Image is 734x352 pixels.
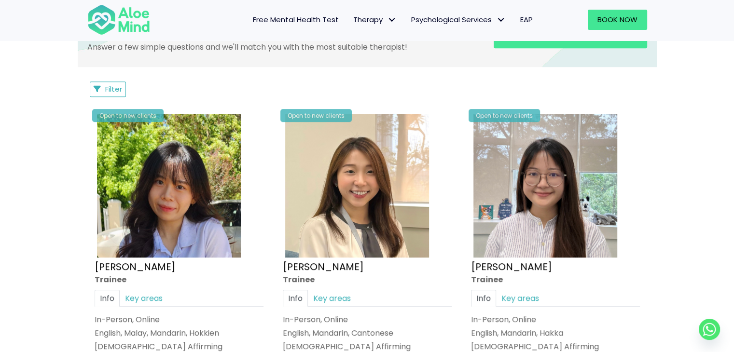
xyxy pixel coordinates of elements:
span: Free Mental Health Test [253,14,339,25]
div: In-Person, Online [283,314,452,325]
p: English, Malay, Mandarin, Hokkien [95,327,263,338]
p: English, Mandarin, Cantonese [283,327,452,338]
span: Filter [105,84,122,94]
span: Psychological Services: submenu [494,13,508,27]
span: Therapy [353,14,397,25]
img: IMG_1660 – Tracy Kwah [285,114,429,257]
a: Key areas [496,290,544,307]
a: Book Now [588,10,647,30]
a: [PERSON_NAME] [95,259,176,273]
a: EAP [513,10,540,30]
a: Key areas [120,290,168,307]
div: Trainee [471,273,640,284]
span: Book Now [597,14,637,25]
div: In-Person, Online [471,314,640,325]
button: Filter Listings [90,81,126,97]
div: Trainee [95,273,263,284]
div: Open to new clients [280,109,352,122]
a: Info [283,290,308,307]
img: Aloe Mind Profile Pic – Christie Yong Kar Xin [97,114,241,257]
div: Trainee [283,273,452,284]
a: TherapyTherapy: submenu [346,10,404,30]
img: Aloe mind Logo [87,4,150,36]
div: [DEMOGRAPHIC_DATA] Affirming [95,341,263,352]
div: In-Person, Online [95,314,263,325]
a: Psychological ServicesPsychological Services: submenu [404,10,513,30]
a: Key areas [308,290,356,307]
p: English, Mandarin, Hakka [471,327,640,338]
span: EAP [520,14,533,25]
img: IMG_3049 – Joanne Lee [473,114,617,257]
div: [DEMOGRAPHIC_DATA] Affirming [283,341,452,352]
span: Psychological Services [411,14,506,25]
div: Open to new clients [469,109,540,122]
div: [DEMOGRAPHIC_DATA] Affirming [471,341,640,352]
nav: Menu [163,10,540,30]
a: Info [95,290,120,307]
a: Info [471,290,496,307]
a: [PERSON_NAME] [283,259,364,273]
p: Answer a few simple questions and we'll match you with the most suitable therapist! [87,41,479,53]
a: Free Mental Health Test [246,10,346,30]
a: [PERSON_NAME] [471,259,552,273]
span: Therapy: submenu [385,13,399,27]
div: Open to new clients [92,109,164,122]
a: Whatsapp [699,319,720,340]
